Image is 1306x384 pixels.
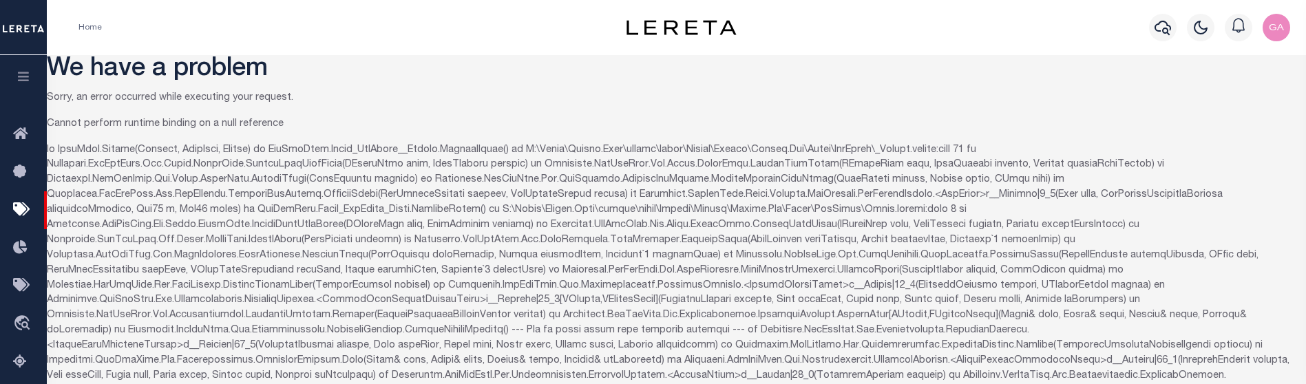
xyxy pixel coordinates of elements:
p: Sorry, an error occurred while executing your request. [47,91,1306,106]
img: logo-dark.svg [626,20,737,35]
p: Cannot perform runtime binding on a null reference [47,117,1306,132]
img: svg+xml;base64,PHN2ZyB4bWxucz0iaHR0cDovL3d3dy53My5vcmcvMjAwMC9zdmciIHBvaW50ZXItZXZlbnRzPSJub25lIi... [1263,14,1290,41]
h1: We have a problem [47,55,1306,85]
li: Home [78,21,102,34]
